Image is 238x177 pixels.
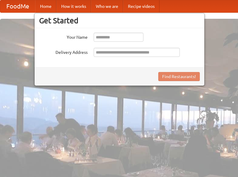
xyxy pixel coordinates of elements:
[39,33,88,40] label: Your Name
[0,0,35,12] a: FoodMe
[39,16,200,25] h3: Get Started
[35,0,56,12] a: Home
[39,48,88,55] label: Delivery Address
[56,0,91,12] a: How it works
[158,72,200,81] button: Find Restaurants!
[91,0,123,12] a: Who we are
[123,0,159,12] a: Recipe videos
